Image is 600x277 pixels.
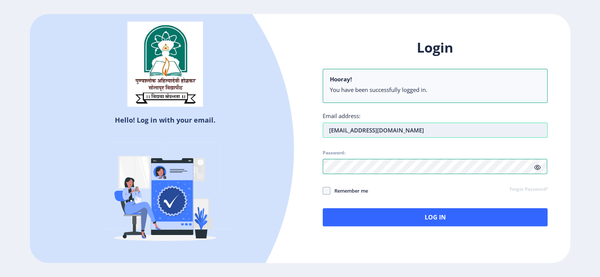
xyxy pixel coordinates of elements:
[99,128,231,260] img: Verified-rafiki.svg
[330,75,352,83] b: Hooray!
[196,260,230,272] a: Register
[323,208,547,226] button: Log In
[127,22,203,107] img: sulogo.png
[323,39,547,57] h1: Login
[510,186,547,193] a: Forgot Password?
[323,112,360,120] label: Email address:
[330,86,540,93] li: You have been successfully logged in.
[330,186,368,195] span: Remember me
[36,260,294,272] h5: Don't have an account?
[323,123,547,138] input: Email address
[323,150,345,156] label: Password:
